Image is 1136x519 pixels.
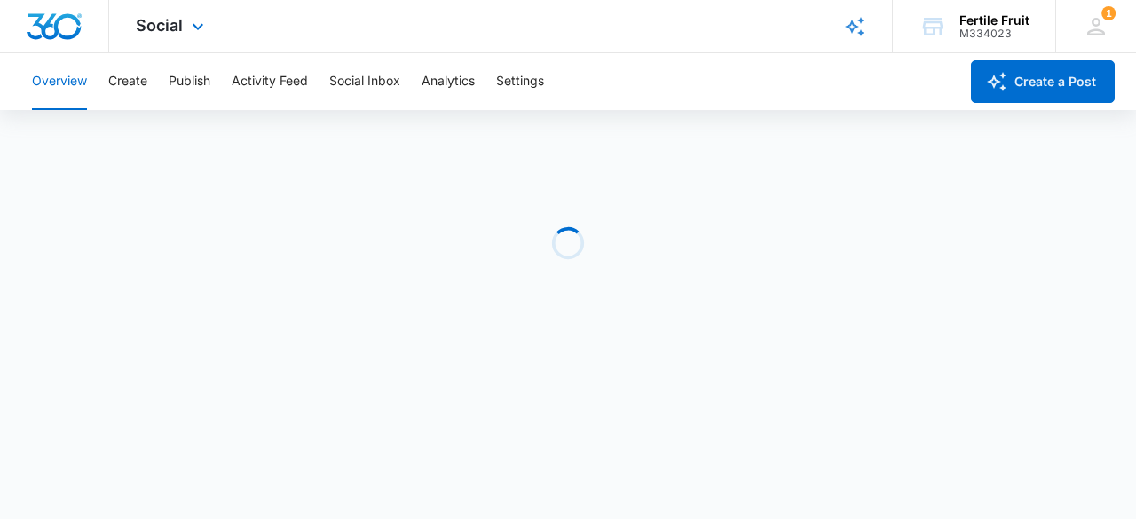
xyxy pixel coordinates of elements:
button: Create [108,53,147,110]
div: account id [959,28,1029,40]
button: Activity Feed [232,53,308,110]
div: account name [959,13,1029,28]
button: Overview [32,53,87,110]
span: Social [136,16,183,35]
button: Publish [169,53,210,110]
button: Settings [496,53,544,110]
div: notifications count [1101,6,1116,20]
button: Analytics [422,53,475,110]
button: Create a Post [971,60,1115,103]
span: 1 [1101,6,1116,20]
button: Social Inbox [329,53,400,110]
